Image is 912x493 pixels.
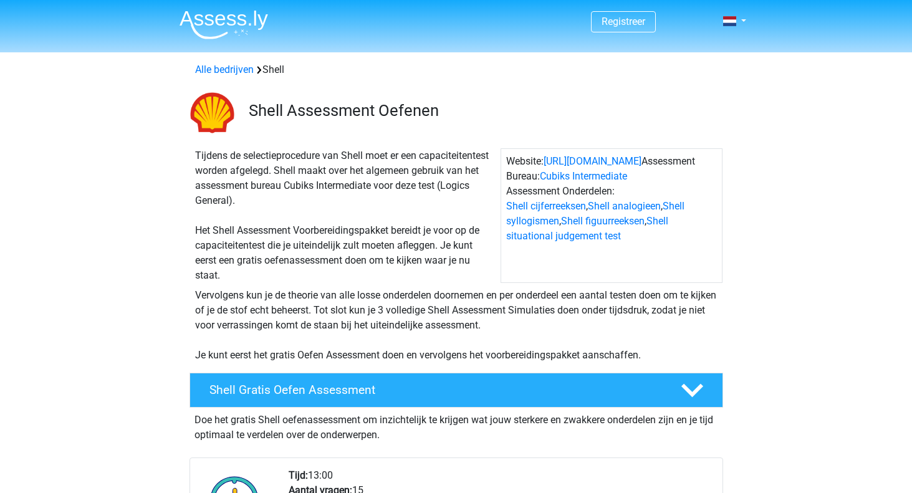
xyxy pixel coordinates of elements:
[209,383,661,397] h4: Shell Gratis Oefen Assessment
[190,62,722,77] div: Shell
[506,200,586,212] a: Shell cijferreeksen
[249,101,713,120] h3: Shell Assessment Oefenen
[501,148,722,283] div: Website: Assessment Bureau: Assessment Onderdelen: , , , ,
[180,10,268,39] img: Assessly
[540,170,627,182] a: Cubiks Intermediate
[289,469,308,481] b: Tijd:
[190,408,723,443] div: Doe het gratis Shell oefenassessment om inzichtelijk te krijgen wat jouw sterkere en zwakkere ond...
[602,16,645,27] a: Registreer
[190,148,501,283] div: Tijdens de selectieprocedure van Shell moet er een capaciteitentest worden afgelegd. Shell maakt ...
[195,64,254,75] a: Alle bedrijven
[561,215,645,227] a: Shell figuurreeksen
[544,155,641,167] a: [URL][DOMAIN_NAME]
[185,373,728,408] a: Shell Gratis Oefen Assessment
[588,200,661,212] a: Shell analogieen
[190,288,722,363] div: Vervolgens kun je de theorie van alle losse onderdelen doornemen en per onderdeel een aantal test...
